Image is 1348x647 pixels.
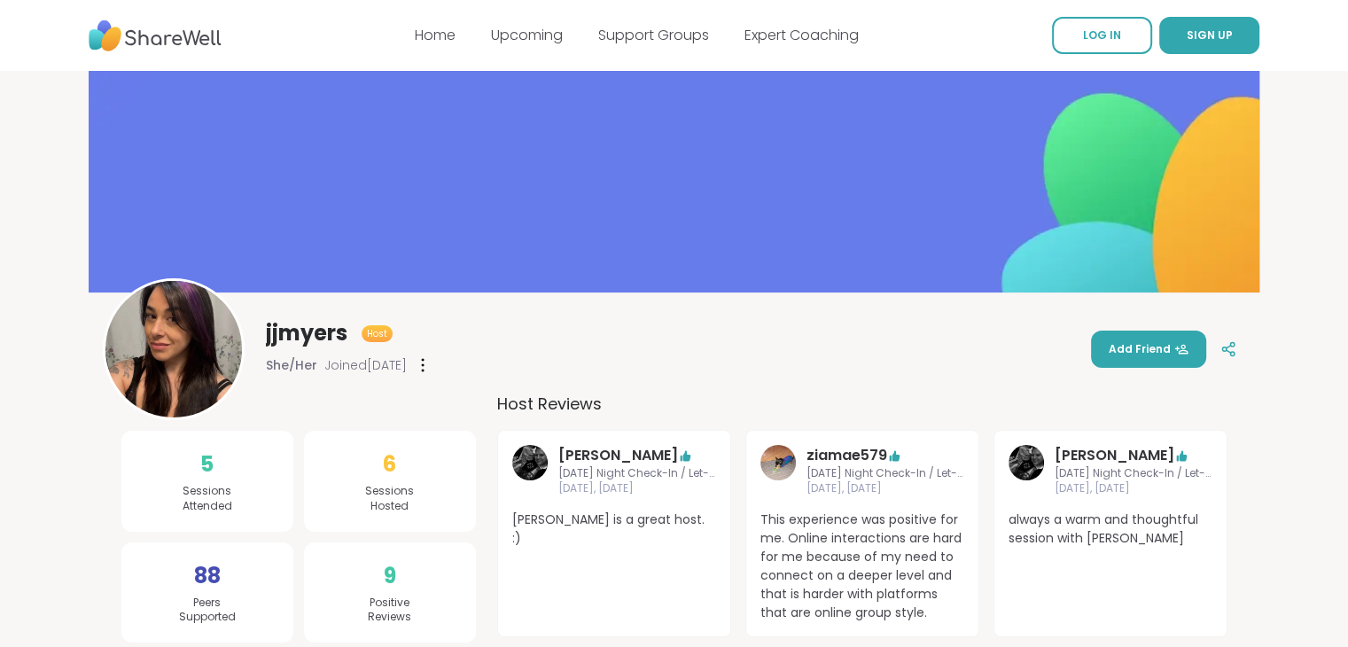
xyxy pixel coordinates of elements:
a: Support Groups [598,25,709,45]
span: [DATE] Night Check-In / Let-Out [806,466,964,481]
a: [PERSON_NAME] [558,445,678,466]
span: [DATE], [DATE] [558,481,716,496]
img: ShareWell Nav Logo [89,12,222,60]
span: This experience was positive for me. Online interactions are hard for me because of my need to co... [760,511,964,622]
span: [DATE] Night Check-In / Let-Out [1055,466,1212,481]
span: Host [367,327,387,340]
a: ziamae579 [806,445,887,466]
span: Positive Reviews [368,596,411,626]
span: She/Her [266,356,317,374]
a: LOG IN [1052,17,1152,54]
button: SIGN UP [1159,17,1259,54]
span: 88 [194,560,221,592]
span: [DATE] Night Check-In / Let-Out [558,466,716,481]
span: Peers Supported [179,596,236,626]
a: Expert Coaching [744,25,859,45]
span: [PERSON_NAME] is a great host. :) [512,511,716,548]
span: 6 [383,448,396,480]
span: [DATE], [DATE] [806,481,964,496]
a: Alan_N [512,445,548,496]
img: jjmyers [105,281,242,417]
button: Add Friend [1091,331,1206,368]
span: Add Friend [1109,341,1188,357]
a: ziamae579 [760,445,796,496]
span: SIGN UP [1187,27,1233,43]
span: Sessions Hosted [365,484,414,514]
span: Joined [DATE] [324,356,407,374]
a: Alan_N [1009,445,1044,496]
img: ziamae579 [760,445,796,480]
span: 5 [200,448,214,480]
a: Home [415,25,456,45]
img: Alan_N [1009,445,1044,480]
img: banner [89,71,1259,292]
a: [PERSON_NAME] [1055,445,1174,466]
a: Upcoming [491,25,563,45]
img: Alan_N [512,445,548,480]
span: always a warm and thoughtful session with [PERSON_NAME] [1009,511,1212,548]
span: 9 [384,560,396,592]
span: [DATE], [DATE] [1055,481,1212,496]
span: jjmyers [266,319,347,347]
span: LOG IN [1083,27,1121,43]
span: Sessions Attended [183,484,232,514]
